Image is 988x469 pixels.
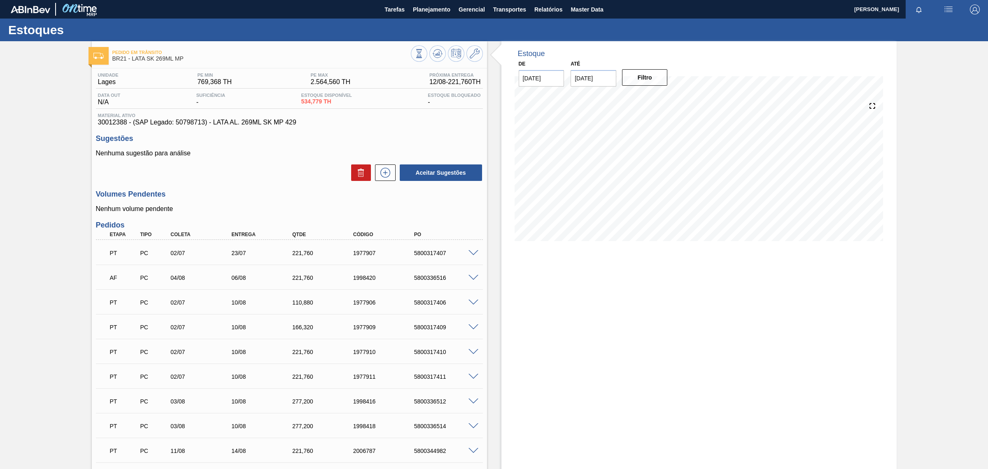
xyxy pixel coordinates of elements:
div: Pedido em Trânsito [108,244,140,262]
div: PO [412,232,481,237]
button: Filtro [622,69,668,86]
div: 1998420 [351,274,420,281]
div: 5800317406 [412,299,481,306]
h1: Estoques [8,25,154,35]
span: Suficiência [196,93,225,98]
p: PT [110,299,138,306]
div: 11/08/2025 [168,448,238,454]
p: Nenhuma sugestão para análise [96,150,483,157]
div: Estoque [518,49,545,58]
div: 5800317407 [412,250,481,256]
span: Relatórios [534,5,562,14]
div: 5800317410 [412,349,481,355]
div: 221,760 [290,373,359,380]
span: 769,368 TH [197,78,231,86]
div: 2006787 [351,448,420,454]
span: PE MAX [310,73,350,77]
div: - [426,93,482,106]
span: Estoque Disponível [301,93,352,98]
div: Pedido de Compra [138,373,170,380]
div: 5800317409 [412,324,481,331]
div: Pedido de Compra [138,448,170,454]
div: 02/07/2025 [168,324,238,331]
div: 221,760 [290,349,359,355]
div: 10/08/2025 [229,324,298,331]
span: PE MIN [197,73,231,77]
p: PT [110,448,138,454]
span: BR21 - LATA SK 269ML MP [112,56,411,62]
button: Visão Geral dos Estoques [411,45,427,62]
div: Pedido de Compra [138,398,170,405]
p: AF [110,274,138,281]
span: Data out [98,93,121,98]
div: Pedido de Compra [138,250,170,256]
div: Pedido em Trânsito [108,417,140,435]
img: userActions [944,5,953,14]
div: 1977911 [351,373,420,380]
div: 02/07/2025 [168,349,238,355]
div: 03/08/2025 [168,423,238,429]
div: - [194,93,227,106]
input: dd/mm/yyyy [519,70,564,87]
button: Atualizar Gráfico [429,45,446,62]
p: PT [110,398,138,405]
h3: Volumes Pendentes [96,190,483,199]
div: 10/08/2025 [229,423,298,429]
div: Pedido em Trânsito [108,392,140,410]
button: Aceitar Sugestões [400,164,482,181]
div: Nova sugestão [371,164,396,181]
div: 5800336516 [412,274,481,281]
span: Lages [98,78,119,86]
div: Aguardando Faturamento [108,269,140,287]
div: 1998416 [351,398,420,405]
div: 221,760 [290,250,359,256]
div: 5800336514 [412,423,481,429]
div: Excluir Sugestões [347,164,371,181]
div: 1977910 [351,349,420,355]
span: Estoque Bloqueado [428,93,480,98]
span: 534,779 TH [301,98,352,105]
div: N/A [96,93,123,106]
span: Tarefas [384,5,405,14]
span: Transportes [493,5,526,14]
img: Logout [970,5,980,14]
div: 221,760 [290,448,359,454]
div: 5800344982 [412,448,481,454]
p: PT [110,423,138,429]
div: Pedido em Trânsito [108,318,140,336]
div: 1998418 [351,423,420,429]
div: 277,200 [290,423,359,429]
div: Pedido em Trânsito [108,368,140,386]
div: 06/08/2025 [229,274,298,281]
div: Pedido em Trânsito [108,442,140,460]
div: Pedido de Compra [138,274,170,281]
span: 2.564,560 TH [310,78,350,86]
img: TNhmsLtSVTkK8tSr43FrP2fwEKptu5GPRR3wAAAABJRU5ErkJggg== [11,6,50,13]
div: Pedido de Compra [138,324,170,331]
div: 02/07/2025 [168,250,238,256]
div: 5800317411 [412,373,481,380]
div: 02/07/2025 [168,373,238,380]
label: Até [571,61,580,67]
p: PT [110,373,138,380]
div: 1977907 [351,250,420,256]
div: Aceitar Sugestões [396,164,483,182]
p: PT [110,349,138,355]
label: De [519,61,526,67]
h3: Sugestões [96,134,483,143]
span: Pedido em Trânsito [112,50,411,55]
p: PT [110,324,138,331]
div: Etapa [108,232,140,237]
span: Próxima Entrega [429,73,481,77]
div: 5800336512 [412,398,481,405]
span: Unidade [98,73,119,77]
div: 10/08/2025 [229,398,298,405]
button: Programar Estoque [448,45,464,62]
img: Ícone [93,53,104,59]
div: 10/08/2025 [229,373,298,380]
button: Ir ao Master Data / Geral [466,45,483,62]
span: 12/08 - 221,760 TH [429,78,481,86]
div: 10/08/2025 [229,349,298,355]
div: 277,200 [290,398,359,405]
div: Tipo [138,232,170,237]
